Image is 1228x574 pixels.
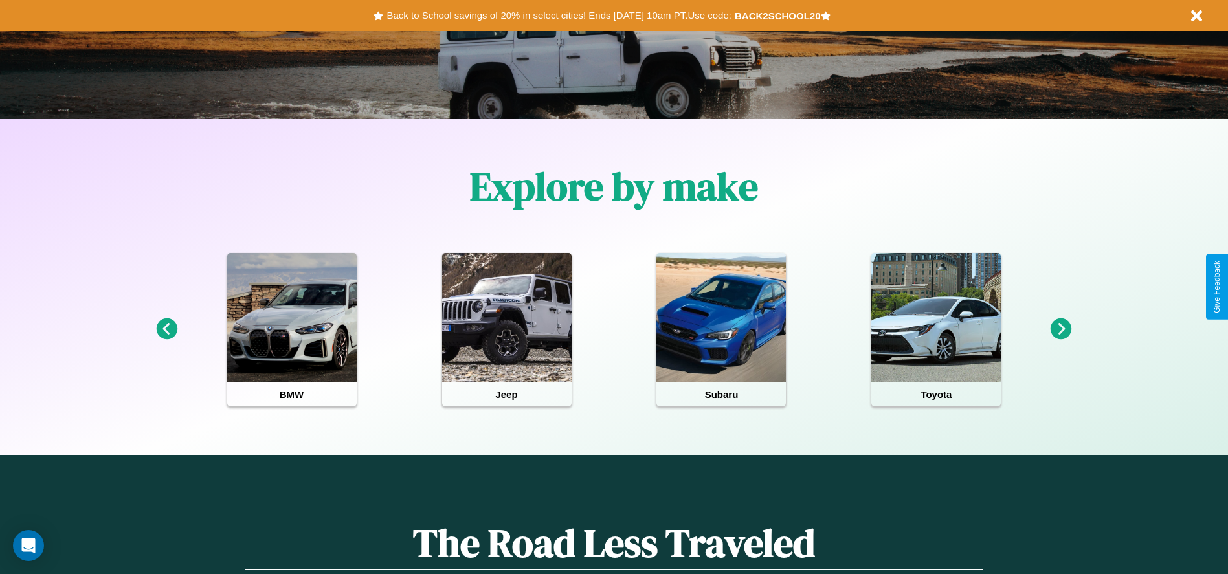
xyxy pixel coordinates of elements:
[13,530,44,561] div: Open Intercom Messenger
[470,160,758,213] h1: Explore by make
[871,382,1001,406] h4: Toyota
[245,516,982,570] h1: The Road Less Traveled
[656,382,786,406] h4: Subaru
[1212,261,1222,313] div: Give Feedback
[227,382,357,406] h4: BMW
[442,382,572,406] h4: Jeep
[735,10,821,21] b: BACK2SCHOOL20
[383,6,734,25] button: Back to School savings of 20% in select cities! Ends [DATE] 10am PT.Use code:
